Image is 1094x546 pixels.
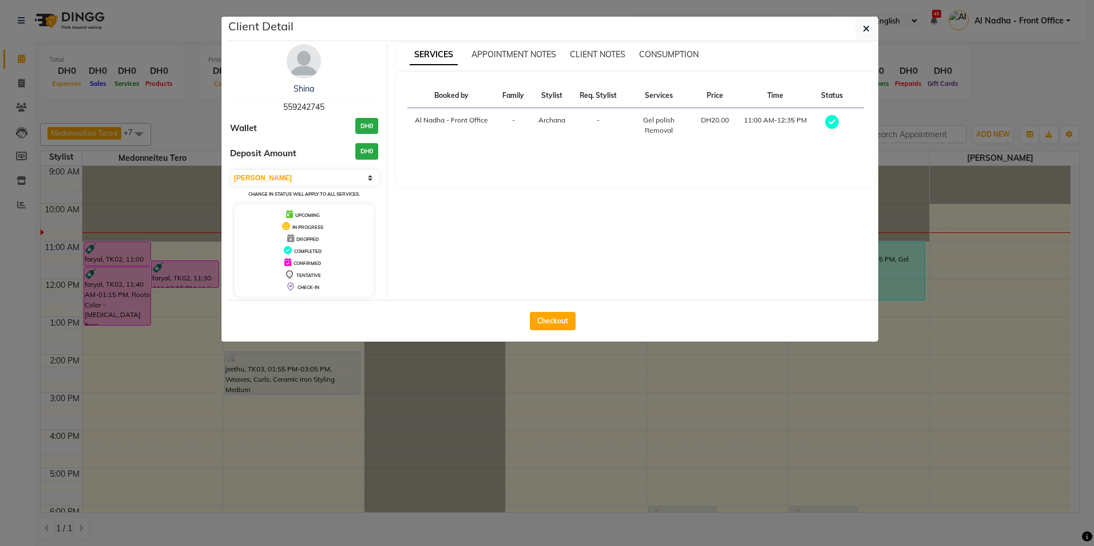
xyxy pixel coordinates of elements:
[296,236,319,242] span: DROPPED
[701,115,730,125] div: DH20.00
[407,84,496,108] th: Booked by
[248,191,360,197] small: Change in status will apply to all services.
[292,224,323,230] span: IN PROGRESS
[407,108,496,143] td: Al Nadha - Front Office
[496,108,532,143] td: -
[631,115,687,136] div: Gel polish Removal
[355,143,378,160] h3: DH0
[298,284,319,290] span: CHECK-IN
[471,49,556,60] span: APPOINTMENT NOTES
[570,49,625,60] span: CLIENT NOTES
[294,248,322,254] span: COMPLETED
[355,118,378,134] h3: DH0
[530,312,576,330] button: Checkout
[294,84,314,94] a: Shina
[294,260,321,266] span: CONFIRMED
[410,45,458,65] span: SERVICES
[694,84,736,108] th: Price
[573,108,624,143] td: -
[736,84,814,108] th: Time
[295,212,320,218] span: UPCOMING
[296,272,321,278] span: TENTATIVE
[814,84,850,108] th: Status
[639,49,699,60] span: CONSUMPTION
[538,116,565,124] span: Archana
[532,84,573,108] th: Stylist
[228,18,294,35] h5: Client Detail
[287,44,321,78] img: avatar
[230,147,296,160] span: Deposit Amount
[736,108,814,143] td: 11:00 AM-12:35 PM
[624,84,694,108] th: Services
[573,84,624,108] th: Req. Stylist
[496,84,532,108] th: Family
[230,122,257,135] span: Wallet
[283,102,324,112] span: 559242745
